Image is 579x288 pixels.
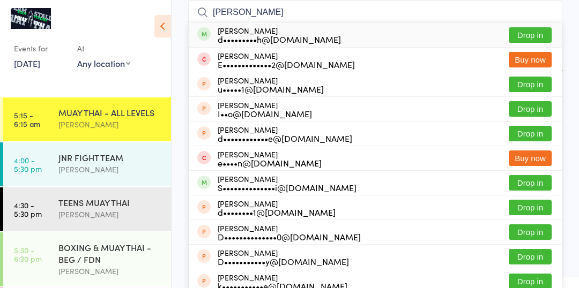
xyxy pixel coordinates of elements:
button: Drop in [509,126,552,141]
button: Drop in [509,175,552,191]
button: Drop in [509,200,552,215]
a: 5:15 -6:15 amMUAY THAI - ALL LEVELS[PERSON_NAME] [3,97,171,141]
time: 4:00 - 5:30 pm [14,156,42,173]
a: 4:00 -5:30 pmJNR FIGHT TEAM[PERSON_NAME] [3,142,171,186]
div: [PERSON_NAME] [218,199,336,216]
div: [PERSON_NAME] [218,125,352,142]
div: [PERSON_NAME] [218,248,349,266]
button: Drop in [509,77,552,92]
div: [PERSON_NAME] [58,118,162,131]
div: d••••••••••••e@[DOMAIN_NAME] [218,134,352,142]
div: [PERSON_NAME] [218,26,341,43]
button: Drop in [509,27,552,43]
button: Buy now [509,52,552,67]
div: e••••n@[DOMAIN_NAME] [218,158,322,167]
div: u•••••1@[DOMAIN_NAME] [218,85,324,93]
div: D•••••••••••y@[DOMAIN_NAME] [218,257,349,266]
div: TEENS MUAY THAI [58,196,162,208]
div: [PERSON_NAME] [218,224,361,241]
div: d•••••••••h@[DOMAIN_NAME] [218,35,341,43]
div: [PERSON_NAME] [218,175,357,192]
time: 4:30 - 5:30 pm [14,201,42,218]
div: S••••••••••••••i@[DOMAIN_NAME] [218,183,357,192]
button: Drop in [509,101,552,117]
div: [PERSON_NAME] [218,101,312,118]
time: 5:15 - 6:15 am [14,111,40,128]
div: BOXING & MUAY THAI - BEG / FDN [58,241,162,265]
div: D••••••••••••••0@[DOMAIN_NAME] [218,232,361,241]
div: [PERSON_NAME] [58,208,162,221]
button: Drop in [509,249,552,264]
div: [PERSON_NAME] [58,265,162,277]
a: [DATE] [14,57,40,69]
div: I••o@[DOMAIN_NAME] [218,109,312,118]
div: [PERSON_NAME] [218,150,322,167]
div: MUAY THAI - ALL LEVELS [58,107,162,118]
div: [PERSON_NAME] [218,76,324,93]
div: [PERSON_NAME] [58,163,162,176]
button: Drop in [509,224,552,240]
a: 5:30 -6:30 pmBOXING & MUAY THAI - BEG / FDN[PERSON_NAME] [3,232,171,286]
img: Team Stalder Muay Thai [11,8,51,29]
div: Any location [77,57,130,69]
time: 5:30 - 6:30 pm [14,246,42,263]
div: d••••••••1@[DOMAIN_NAME] [218,208,336,216]
div: JNR FIGHT TEAM [58,151,162,163]
button: Buy now [509,150,552,166]
a: 4:30 -5:30 pmTEENS MUAY THAI[PERSON_NAME] [3,187,171,231]
div: Events for [14,40,66,57]
div: At [77,40,130,57]
div: E•••••••••••••2@[DOMAIN_NAME] [218,60,355,69]
div: [PERSON_NAME] [218,51,355,69]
